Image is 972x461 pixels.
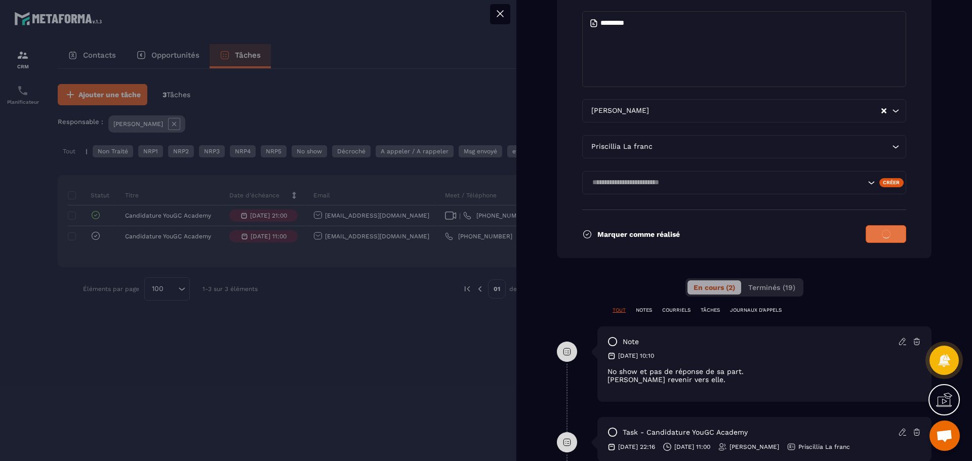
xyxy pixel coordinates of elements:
[798,443,850,451] p: Priscillia La franc
[701,307,720,314] p: TÂCHES
[881,107,886,115] button: Clear Selected
[607,375,921,384] p: [PERSON_NAME] revenir vers elle.
[879,178,904,187] div: Créer
[582,135,906,158] div: Search for option
[618,352,654,360] p: [DATE] 10:10
[597,230,680,238] p: Marquer comme réalisé
[748,283,795,291] span: Terminés (19)
[730,443,779,451] p: [PERSON_NAME]
[730,307,782,314] p: JOURNAUX D'APPELS
[623,428,748,437] p: task - Candidature YouGC Academy
[662,307,691,314] p: COURRIELS
[929,421,960,451] div: Ouvrir le chat
[651,105,880,116] input: Search for option
[694,283,735,291] span: En cours (2)
[655,141,889,152] input: Search for option
[589,105,651,116] span: [PERSON_NAME]
[589,141,655,152] span: Priscillia La franc
[589,177,865,188] input: Search for option
[674,443,710,451] p: [DATE] 11:00
[687,280,741,295] button: En cours (2)
[607,367,921,375] p: No show et pas de réponse de sa part.
[636,307,652,314] p: NOTES
[623,337,639,347] p: note
[582,99,906,122] div: Search for option
[742,280,801,295] button: Terminés (19)
[582,171,906,194] div: Search for option
[613,307,626,314] p: TOUT
[618,443,655,451] p: [DATE] 22:16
